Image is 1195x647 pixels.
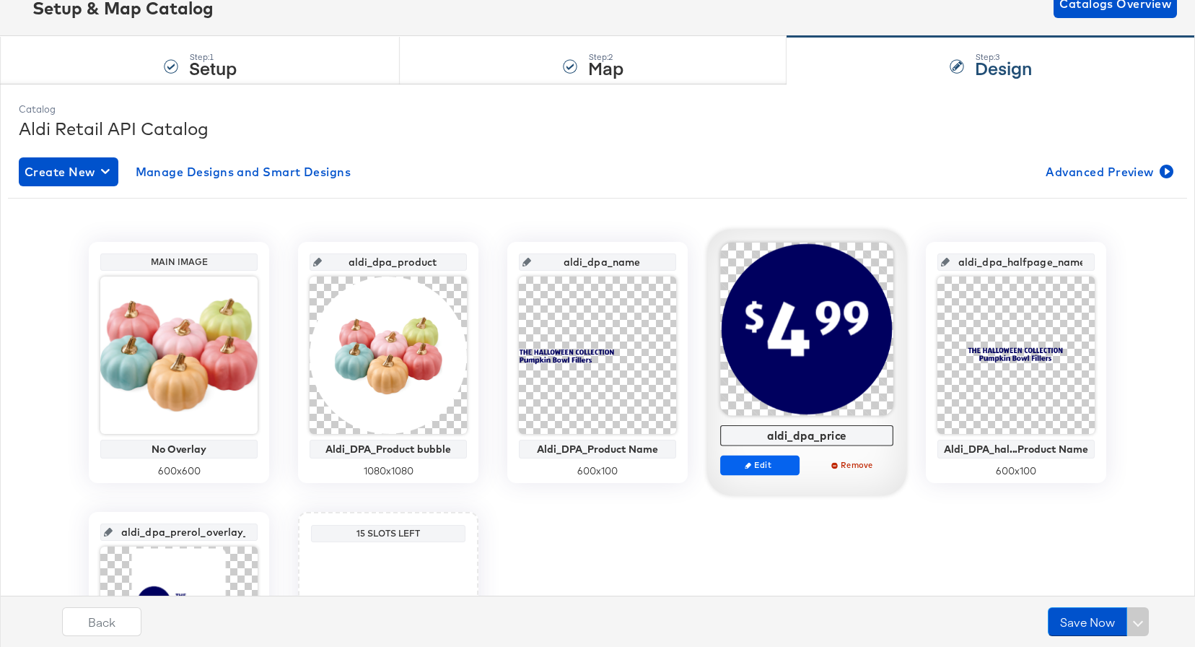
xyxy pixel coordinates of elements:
[519,464,676,478] div: 600 x 100
[937,464,1095,478] div: 600 x 100
[1048,607,1127,636] button: Save Now
[814,455,893,475] button: Remove
[19,116,1176,141] div: Aldi Retail API Catalog
[313,443,463,455] div: Aldi_DPA_Product bubble
[727,459,793,470] span: Edit
[588,52,623,62] div: Step: 2
[315,528,462,539] div: 15 Slots Left
[725,429,890,442] div: aldi_dpa_price
[104,443,254,455] div: No Overlay
[720,455,800,475] button: Edit
[941,443,1091,455] div: Aldi_DPA_hal...Product Name
[19,157,118,186] button: Create New
[25,162,113,182] span: Create New
[136,162,351,182] span: Manage Designs and Smart Designs
[130,157,357,186] button: Manage Designs and Smart Designs
[62,607,141,636] button: Back
[588,56,623,79] strong: Map
[1040,157,1176,186] button: Advanced Preview
[19,103,1176,116] div: Catalog
[1046,162,1170,182] span: Advanced Preview
[820,459,887,470] span: Remove
[522,443,673,455] div: Aldi_DPA_Product Name
[100,464,258,478] div: 600 x 600
[310,464,467,478] div: 1080 x 1080
[975,56,1032,79] strong: Design
[104,256,254,268] div: Main Image
[189,56,237,79] strong: Setup
[975,52,1032,62] div: Step: 3
[189,52,237,62] div: Step: 1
